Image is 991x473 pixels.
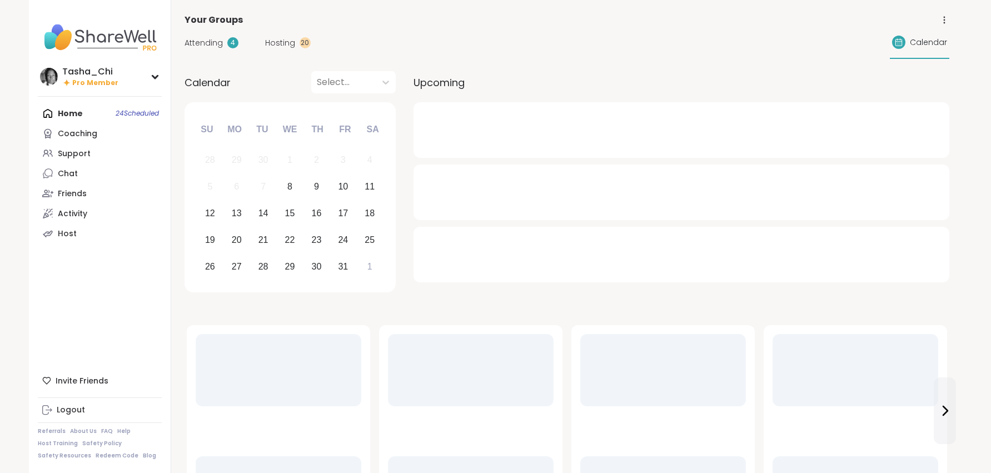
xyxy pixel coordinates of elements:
[143,452,156,460] a: Blog
[195,117,219,142] div: Su
[38,452,91,460] a: Safety Resources
[261,179,266,194] div: 7
[365,232,375,247] div: 25
[40,68,58,86] img: Tasha_Chi
[62,66,118,78] div: Tasha_Chi
[285,259,295,274] div: 29
[305,228,328,252] div: Choose Thursday, October 23rd, 2025
[57,405,85,416] div: Logout
[287,179,292,194] div: 8
[251,255,275,278] div: Choose Tuesday, October 28th, 2025
[333,117,357,142] div: Fr
[38,183,162,203] a: Friends
[58,168,78,180] div: Chat
[38,203,162,223] a: Activity
[198,228,222,252] div: Choose Sunday, October 19th, 2025
[38,223,162,243] a: Host
[38,427,66,435] a: Referrals
[185,37,223,49] span: Attending
[300,37,311,48] div: 20
[285,206,295,221] div: 15
[205,152,215,167] div: 28
[58,148,91,160] div: Support
[338,179,348,194] div: 10
[305,117,330,142] div: Th
[338,232,348,247] div: 24
[312,206,322,221] div: 16
[331,202,355,226] div: Choose Friday, October 17th, 2025
[38,143,162,163] a: Support
[358,228,382,252] div: Choose Saturday, October 25th, 2025
[234,179,239,194] div: 6
[70,427,97,435] a: About Us
[358,175,382,199] div: Choose Saturday, October 11th, 2025
[251,175,275,199] div: Not available Tuesday, October 7th, 2025
[117,427,131,435] a: Help
[358,202,382,226] div: Choose Saturday, October 18th, 2025
[72,78,118,88] span: Pro Member
[222,117,247,142] div: Mo
[198,202,222,226] div: Choose Sunday, October 12th, 2025
[265,37,295,49] span: Hosting
[285,232,295,247] div: 22
[185,13,243,27] span: Your Groups
[910,37,947,48] span: Calendar
[277,117,302,142] div: We
[225,228,248,252] div: Choose Monday, October 20th, 2025
[314,152,319,167] div: 2
[205,206,215,221] div: 12
[225,255,248,278] div: Choose Monday, October 27th, 2025
[331,148,355,172] div: Not available Friday, October 3rd, 2025
[101,427,113,435] a: FAQ
[305,202,328,226] div: Choose Thursday, October 16th, 2025
[207,179,212,194] div: 5
[38,18,162,57] img: ShareWell Nav Logo
[232,259,242,274] div: 27
[258,152,268,167] div: 30
[278,175,302,199] div: Choose Wednesday, October 8th, 2025
[338,206,348,221] div: 17
[338,259,348,274] div: 31
[331,175,355,199] div: Choose Friday, October 10th, 2025
[287,152,292,167] div: 1
[198,175,222,199] div: Not available Sunday, October 5th, 2025
[278,148,302,172] div: Not available Wednesday, October 1st, 2025
[278,255,302,278] div: Choose Wednesday, October 29th, 2025
[185,75,231,90] span: Calendar
[58,128,97,140] div: Coaching
[225,202,248,226] div: Choose Monday, October 13th, 2025
[58,228,77,240] div: Host
[232,206,242,221] div: 13
[251,148,275,172] div: Not available Tuesday, September 30th, 2025
[96,452,138,460] a: Redeem Code
[341,152,346,167] div: 3
[367,152,372,167] div: 4
[278,202,302,226] div: Choose Wednesday, October 15th, 2025
[258,206,268,221] div: 14
[58,188,87,200] div: Friends
[38,371,162,391] div: Invite Friends
[232,232,242,247] div: 20
[414,75,465,90] span: Upcoming
[38,163,162,183] a: Chat
[251,202,275,226] div: Choose Tuesday, October 14th, 2025
[312,232,322,247] div: 23
[305,175,328,199] div: Choose Thursday, October 9th, 2025
[251,228,275,252] div: Choose Tuesday, October 21st, 2025
[305,255,328,278] div: Choose Thursday, October 30th, 2025
[38,123,162,143] a: Coaching
[365,179,375,194] div: 11
[258,259,268,274] div: 28
[305,148,328,172] div: Not available Thursday, October 2nd, 2025
[312,259,322,274] div: 30
[360,117,385,142] div: Sa
[197,147,383,280] div: month 2025-10
[331,228,355,252] div: Choose Friday, October 24th, 2025
[227,37,238,48] div: 4
[331,255,355,278] div: Choose Friday, October 31st, 2025
[278,228,302,252] div: Choose Wednesday, October 22nd, 2025
[225,148,248,172] div: Not available Monday, September 29th, 2025
[250,117,275,142] div: Tu
[358,255,382,278] div: Choose Saturday, November 1st, 2025
[358,148,382,172] div: Not available Saturday, October 4th, 2025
